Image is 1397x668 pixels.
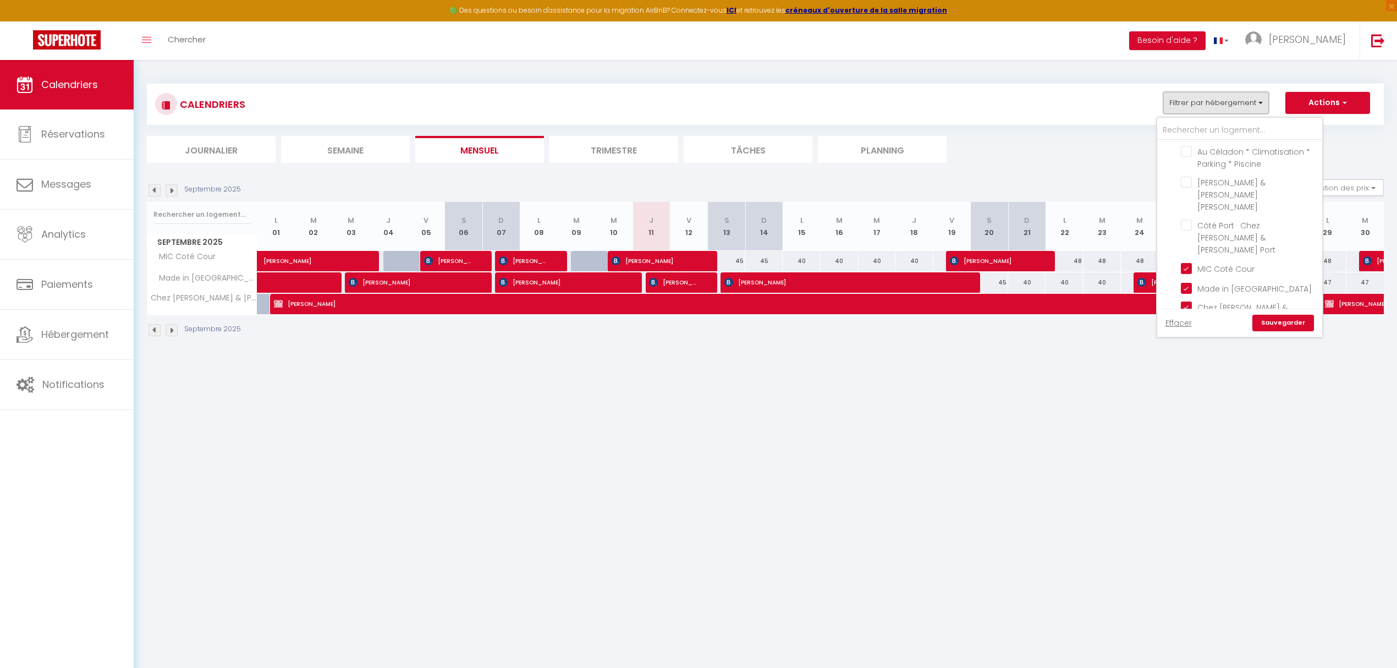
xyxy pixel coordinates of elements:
span: Chercher [168,34,206,45]
span: [PERSON_NAME] [263,245,339,266]
span: Chez [PERSON_NAME] & [PERSON_NAME] Canal [149,294,259,302]
input: Rechercher un logement... [1157,121,1322,140]
abbr: M [1099,215,1105,226]
abbr: M [836,215,843,226]
span: Réservations [41,127,105,141]
li: Tâches [684,136,812,163]
button: Gestion des prix [1302,179,1384,196]
a: ICI [727,6,736,15]
span: [PERSON_NAME] [499,250,549,271]
li: Planning [818,136,947,163]
abbr: J [912,215,916,226]
th: 01 [257,202,295,251]
th: 09 [558,202,595,251]
a: Chercher [159,21,214,60]
div: 40 [783,251,820,271]
abbr: D [1024,215,1030,226]
abbr: J [386,215,391,226]
th: 02 [295,202,332,251]
span: [PERSON_NAME] [1269,32,1346,46]
span: MIC Coté Cour [149,251,218,263]
th: 20 [971,202,1008,251]
span: Paiements [41,277,93,291]
span: [PERSON_NAME] [349,272,474,293]
input: Rechercher un logement... [153,205,251,225]
abbr: D [761,215,767,226]
span: Septembre 2025 [147,234,257,250]
div: 48 [1083,251,1121,271]
th: 12 [670,202,708,251]
th: 17 [858,202,895,251]
abbr: L [1326,215,1329,226]
span: Au Céladon * Climatisation * Parking * Piscine [1197,146,1310,169]
div: 47 [1346,272,1384,293]
img: Super Booking [33,30,101,50]
abbr: L [1063,215,1066,226]
strong: créneaux d'ouverture de la salle migration [785,6,947,15]
button: Actions [1285,92,1370,114]
abbr: M [873,215,880,226]
div: 45 [971,272,1008,293]
div: 40 [1046,272,1083,293]
div: 48 [1046,251,1083,271]
span: [PERSON_NAME] [1137,272,1187,293]
div: 45 [745,251,783,271]
abbr: D [498,215,504,226]
div: 45 [708,251,745,271]
span: [PERSON_NAME] [274,293,1296,314]
span: [PERSON_NAME] [499,272,624,293]
abbr: M [310,215,317,226]
th: 16 [821,202,858,251]
abbr: V [686,215,691,226]
th: 15 [783,202,820,251]
abbr: M [1136,215,1143,226]
div: 48 [1121,251,1158,271]
th: 21 [1008,202,1046,251]
p: Septembre 2025 [184,324,241,335]
th: 04 [370,202,407,251]
span: [PERSON_NAME] & [PERSON_NAME] [PERSON_NAME] [1197,177,1266,212]
div: 47 [1308,272,1346,293]
abbr: L [800,215,804,226]
a: ... [PERSON_NAME] [1237,21,1360,60]
abbr: S [461,215,466,226]
span: [PERSON_NAME] [424,250,474,271]
abbr: M [348,215,354,226]
span: Notifications [42,377,105,391]
abbr: S [724,215,729,226]
div: 40 [1008,272,1046,293]
span: Messages [41,177,91,191]
abbr: L [537,215,541,226]
th: 13 [708,202,745,251]
abbr: S [987,215,992,226]
button: Besoin d'aide ? [1129,31,1206,50]
li: Journalier [147,136,276,163]
abbr: M [610,215,617,226]
th: 08 [520,202,557,251]
th: 05 [408,202,445,251]
span: Made in [GEOGRAPHIC_DATA] [1197,283,1312,294]
button: Ouvrir le widget de chat LiveChat [9,4,42,37]
img: logout [1371,34,1385,47]
span: Hébergement [41,327,109,341]
span: [PERSON_NAME] [950,250,1037,271]
th: 06 [445,202,482,251]
abbr: M [1362,215,1368,226]
th: 03 [332,202,370,251]
th: 23 [1083,202,1121,251]
p: Septembre 2025 [184,184,241,195]
div: 40 [821,251,858,271]
div: 40 [1083,272,1121,293]
li: Trimestre [549,136,678,163]
span: Calendriers [41,78,98,91]
h3: CALENDRIERS [177,92,245,117]
li: Semaine [281,136,410,163]
span: Côté Port · Chez [PERSON_NAME] & [PERSON_NAME] Port [1197,220,1275,255]
div: 40 [895,251,933,271]
th: 11 [632,202,670,251]
a: Sauvegarder [1252,315,1314,331]
button: Filtrer par hébergement [1163,92,1269,114]
abbr: L [274,215,278,226]
div: Filtrer par hébergement [1156,117,1323,338]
